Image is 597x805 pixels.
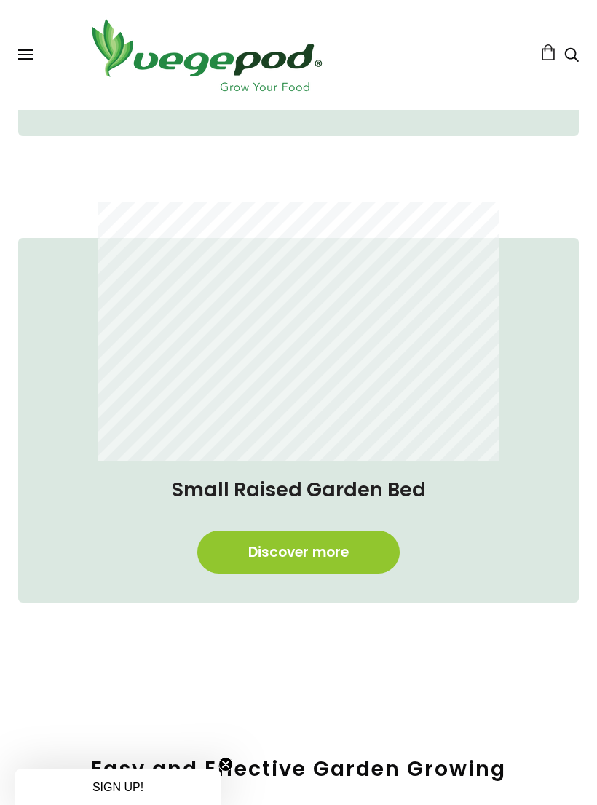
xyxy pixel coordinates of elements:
a: Search [564,49,579,64]
div: SIGN UP!Close teaser [15,769,221,805]
h2: Easy and Effective Garden Growing [18,756,579,782]
span: SIGN UP! [92,781,143,793]
a: Discover more [197,531,400,574]
h4: Small Raised Garden Bed [33,475,564,504]
button: Close teaser [218,757,233,772]
img: Vegepod [79,15,333,95]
